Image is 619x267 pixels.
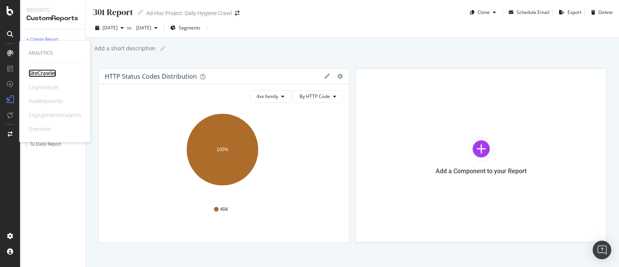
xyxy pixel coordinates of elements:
[167,22,203,34] button: Segments
[92,6,133,18] div: 301 Report
[29,50,81,57] div: Analytics
[568,9,581,16] div: Export
[26,36,80,44] a: + Create Report
[98,68,349,243] div: HTTP Status Codes Distributiongeargear4xx familyBy HTTP CodeA chart.404
[256,93,278,100] span: 4xx family
[138,10,143,15] i: Edit report name
[588,6,613,19] button: Delete
[293,90,343,103] button: By HTTP Code
[467,6,499,19] button: Clone
[220,206,228,213] span: 404
[29,83,59,91] div: LogAnalyzer
[26,36,58,44] div: + Create Report
[105,109,339,199] svg: A chart.
[133,22,161,34] button: [DATE]
[127,24,133,31] span: vs
[26,14,79,23] div: CustomReports
[299,93,330,100] span: By HTTP Code
[160,46,166,51] i: Edit report name
[30,140,80,148] a: Tu Daily Report
[30,140,61,148] div: Tu Daily Report
[250,90,291,103] button: 4xx family
[598,9,613,16] div: Delete
[29,97,63,105] div: RealKeywords
[217,147,229,152] text: 100%
[105,72,197,80] div: HTTP Status Codes Distribution
[516,9,549,16] div: Schedule Email
[26,6,79,14] div: Reports
[103,24,118,31] span: 2025 Sep. 14th
[146,9,232,17] div: Ad-Hoc Project: Daily Hygiene Crawl
[477,9,490,16] div: Clone
[593,241,611,259] div: Open Intercom Messenger
[29,111,81,119] div: EngagementAnalytics
[133,24,151,31] span: 2025 Aug. 17th
[506,6,549,19] button: Schedule Email
[179,24,200,31] span: Segments
[94,45,156,52] div: Add a short description
[556,6,581,19] button: Export
[92,22,127,34] button: [DATE]
[337,74,343,79] div: gear
[29,69,56,77] a: SiteCrawler
[29,125,51,133] div: Overview
[436,167,527,175] div: Add a Component to your Report
[235,10,239,16] div: arrow-right-arrow-left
